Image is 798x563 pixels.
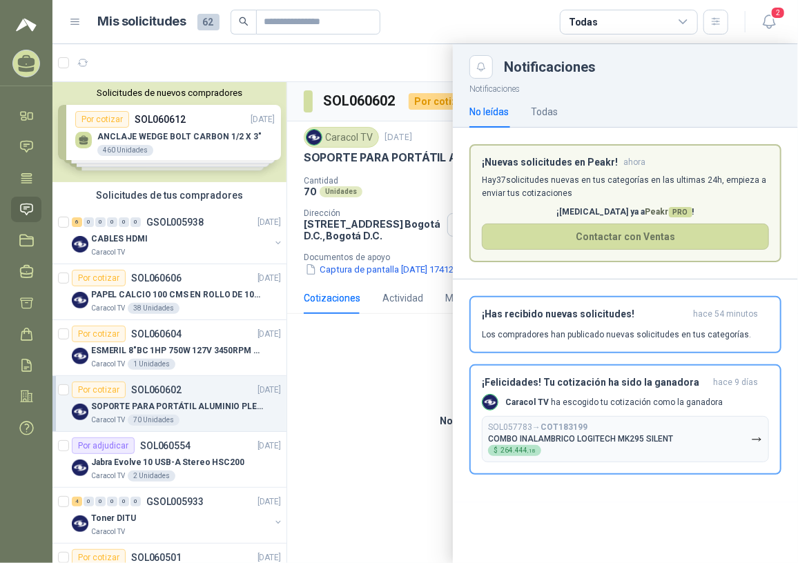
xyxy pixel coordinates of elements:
div: Notificaciones [504,60,781,74]
button: 2 [757,10,781,34]
b: Caracol TV [505,397,549,407]
h1: Mis solicitudes [98,12,186,32]
button: Contactar con Ventas [482,224,769,250]
span: hace 9 días [713,377,758,388]
div: $ [488,445,541,456]
span: search [239,17,249,26]
span: 264.444 [500,447,536,454]
h3: ¡Felicidades! Tu cotización ha sido la ganadora [482,377,708,388]
p: ¡[MEDICAL_DATA] ya a ! [482,206,769,219]
p: Hay 37 solicitudes nuevas en tus categorías en las ultimas 24h, empieza a enviar tus cotizaciones [482,174,769,200]
h3: ¡Nuevas solicitudes en Peakr! [482,157,618,168]
b: COT183199 [541,422,587,432]
span: hace 54 minutos [693,308,758,320]
span: Peakr [645,207,692,217]
p: ha escogido tu cotización como la ganadora [505,397,723,408]
div: No leídas [469,104,509,119]
span: PRO [669,207,692,217]
p: SOL057783 → [488,422,587,433]
div: Todas [569,14,598,30]
span: 2 [770,6,786,19]
button: ¡Has recibido nuevas solicitudes!hace 54 minutos Los compradores han publicado nuevas solicitudes... [469,296,781,353]
img: Company Logo [483,395,498,410]
span: ,18 [527,448,536,454]
p: Los compradores han publicado nuevas solicitudes en tus categorías. [482,328,751,341]
button: Close [469,55,493,79]
button: ¡Felicidades! Tu cotización ha sido la ganadorahace 9 días Company LogoCaracol TV ha escogido tu ... [469,364,781,475]
p: COMBO INALAMBRICO LOGITECH MK295 SILENT [488,434,673,444]
p: Notificaciones [453,79,798,96]
div: Todas [531,104,558,119]
span: 62 [197,14,220,30]
button: SOL057783→COT183199COMBO INALAMBRICO LOGITECH MK295 SILENT$264.444,18 [482,416,769,462]
h3: ¡Has recibido nuevas solicitudes! [482,308,688,320]
span: ahora [623,157,645,168]
img: Logo peakr [16,17,37,33]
